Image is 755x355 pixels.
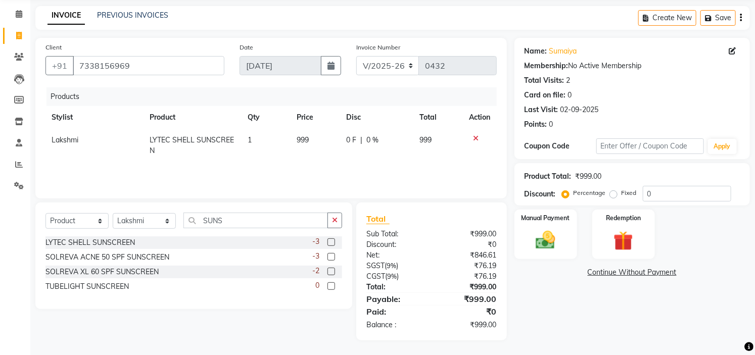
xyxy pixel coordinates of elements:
[432,282,504,292] div: ₹999.00
[45,281,129,292] div: TUBELIGHT SUNSCREEN
[549,119,553,130] div: 0
[525,105,558,115] div: Last Visit:
[576,171,602,182] div: ₹999.00
[525,61,569,71] div: Membership:
[596,138,704,154] input: Enter Offer / Coupon Code
[414,106,463,129] th: Total
[366,135,379,145] span: 0 %
[432,306,504,318] div: ₹0
[359,282,432,292] div: Total:
[45,267,159,277] div: SOLREVA XL 60 SPF SUNSCREEN
[312,236,319,247] span: -3
[183,213,328,228] input: Search or Scan
[359,229,432,239] div: Sub Total:
[340,106,414,129] th: Disc
[432,261,504,271] div: ₹76.19
[359,239,432,250] div: Discount:
[525,61,740,71] div: No Active Membership
[356,43,400,52] label: Invoice Number
[549,46,577,57] a: Sumaiya
[366,214,390,224] span: Total
[432,293,504,305] div: ₹999.00
[432,271,504,282] div: ₹76.19
[297,135,309,144] span: 999
[346,135,356,145] span: 0 F
[530,229,561,251] img: _cash.svg
[568,90,572,100] div: 0
[700,10,736,26] button: Save
[420,135,432,144] span: 999
[366,272,385,281] span: CGST
[150,135,234,155] span: LYTEC SHELL SUNSCREEN
[525,171,572,182] div: Product Total:
[525,90,566,100] div: Card on file:
[46,87,504,106] div: Products
[144,106,242,129] th: Product
[45,43,62,52] label: Client
[73,56,224,75] input: Search by Name/Mobile/Email/Code
[359,271,432,282] div: ( )
[606,214,641,223] label: Redemption
[359,261,432,271] div: ( )
[359,320,432,330] div: Balance :
[708,139,737,154] button: Apply
[567,75,571,86] div: 2
[432,320,504,330] div: ₹999.00
[525,141,596,151] div: Coupon Code
[242,106,291,129] th: Qty
[516,267,748,278] a: Continue Without Payment
[359,293,432,305] div: Payable:
[525,119,547,130] div: Points:
[366,261,385,270] span: SGST
[432,250,504,261] div: ₹846.61
[291,106,340,129] th: Price
[432,239,504,250] div: ₹0
[97,11,168,20] a: PREVIOUS INVOICES
[359,250,432,261] div: Net:
[622,188,637,197] label: Fixed
[45,252,169,263] div: SOLREVA ACNE 50 SPF SUNSCREEN
[240,43,253,52] label: Date
[463,106,497,129] th: Action
[45,56,74,75] button: +91
[525,46,547,57] div: Name:
[525,75,564,86] div: Total Visits:
[360,135,362,145] span: |
[45,106,144,129] th: Stylist
[432,229,504,239] div: ₹999.00
[638,10,696,26] button: Create New
[560,105,599,115] div: 02-09-2025
[607,229,639,253] img: _gift.svg
[248,135,252,144] span: 1
[525,189,556,199] div: Discount:
[387,272,397,280] span: 9%
[522,214,570,223] label: Manual Payment
[52,135,78,144] span: Lakshmi
[45,237,135,248] div: LYTEC SHELL SUNSCREEN
[574,188,606,197] label: Percentage
[312,266,319,276] span: -2
[387,262,396,270] span: 9%
[312,251,319,262] span: -3
[48,7,85,25] a: INVOICE
[359,306,432,318] div: Paid:
[315,280,319,291] span: 0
